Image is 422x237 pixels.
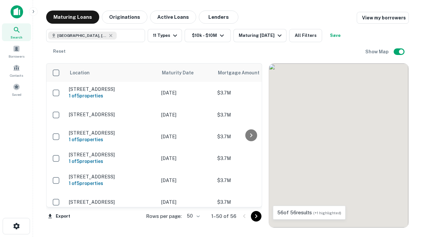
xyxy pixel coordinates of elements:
[269,64,408,227] div: 0 0
[12,92,21,97] span: Saved
[184,211,201,221] div: 50
[217,155,283,162] p: $3.7M
[217,177,283,184] p: $3.7M
[69,152,155,158] p: [STREET_ADDRESS]
[9,54,24,59] span: Borrowers
[161,177,211,184] p: [DATE]
[365,48,390,55] h6: Show Map
[69,130,155,136] p: [STREET_ADDRESS]
[49,45,70,58] button: Reset
[239,32,284,39] div: Maturing [DATE]
[11,5,23,18] img: capitalize-icon.png
[57,33,107,39] span: [GEOGRAPHIC_DATA], [GEOGRAPHIC_DATA]
[148,29,182,42] button: 11 Types
[158,64,214,82] th: Maturity Date
[211,212,236,220] p: 1–50 of 56
[313,211,341,215] span: (+1 highlighted)
[69,136,155,143] h6: 1 of 5 properties
[325,29,346,42] button: Save your search to get updates of matches that match your search criteria.
[289,29,322,42] button: All Filters
[69,199,155,205] p: [STREET_ADDRESS]
[66,64,158,82] th: Location
[46,11,99,24] button: Maturing Loans
[161,133,211,140] p: [DATE]
[199,11,238,24] button: Lenders
[69,86,155,92] p: [STREET_ADDRESS]
[11,35,22,40] span: Search
[162,69,202,77] span: Maturity Date
[161,89,211,96] p: [DATE]
[69,92,155,99] h6: 1 of 5 properties
[277,209,341,217] p: 56 of 56 results
[185,29,231,42] button: $10k - $10M
[217,89,283,96] p: $3.7M
[146,212,182,220] p: Rows per page:
[46,211,72,221] button: Export
[389,163,422,195] iframe: Chat Widget
[251,211,261,222] button: Go to next page
[69,174,155,180] p: [STREET_ADDRESS]
[217,111,283,118] p: $3.7M
[161,155,211,162] p: [DATE]
[233,29,286,42] button: Maturing [DATE]
[214,64,286,82] th: Mortgage Amount
[69,158,155,165] h6: 1 of 5 properties
[2,23,31,41] a: Search
[150,11,196,24] button: Active Loans
[2,81,31,98] a: Saved
[102,11,147,24] button: Originations
[161,111,211,118] p: [DATE]
[69,112,155,118] p: [STREET_ADDRESS]
[69,180,155,187] h6: 1 of 5 properties
[10,73,23,78] span: Contacts
[218,69,268,77] span: Mortgage Amount
[2,62,31,79] a: Contacts
[2,42,31,60] a: Borrowers
[70,69,90,77] span: Location
[217,133,283,140] p: $3.7M
[357,12,409,24] a: View my borrowers
[161,198,211,206] p: [DATE]
[217,198,283,206] p: $3.7M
